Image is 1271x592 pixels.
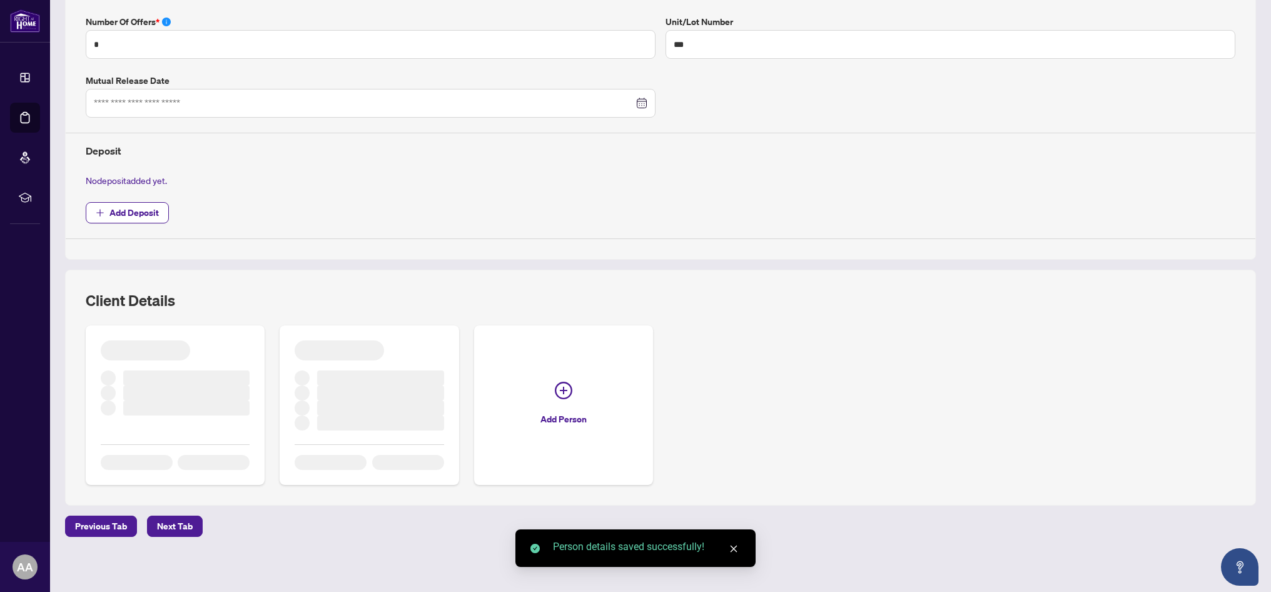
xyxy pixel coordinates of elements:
span: info-circle [162,18,171,26]
span: Add Person [540,409,587,429]
label: Mutual Release Date [86,74,656,88]
button: Add Deposit [86,202,169,223]
span: Previous Tab [75,516,127,536]
button: Open asap [1221,548,1258,586]
h2: Client Details [86,290,175,310]
span: close [729,544,738,553]
div: Person details saved successfully! [553,539,741,554]
span: plus-circle [555,382,572,399]
span: Add Deposit [109,203,159,223]
button: Add Person [474,325,653,485]
h4: Deposit [86,143,1235,158]
span: check-circle [530,544,540,553]
button: Previous Tab [65,516,137,537]
span: AA [17,558,33,576]
span: plus [96,208,104,217]
a: Close [727,542,741,556]
img: logo [10,9,40,33]
label: Unit/Lot Number [666,15,1235,29]
label: Number of offers [86,15,656,29]
button: Next Tab [147,516,203,537]
span: No deposit added yet. [86,175,167,186]
span: Next Tab [157,516,193,536]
